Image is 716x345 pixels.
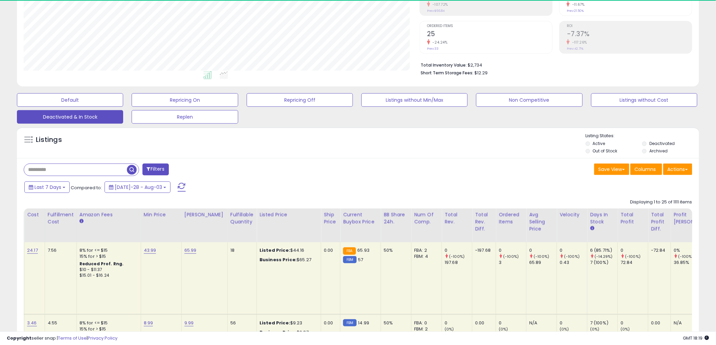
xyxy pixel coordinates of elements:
[651,320,666,326] div: 0.00
[260,211,318,218] div: Listed Price
[384,211,408,225] div: BB Share 24h.
[414,253,437,260] div: FBM: 4
[430,40,448,45] small: -24.24%
[476,93,582,107] button: Non Competitive
[621,320,648,326] div: 0
[414,211,439,225] div: Num of Comp.
[678,254,694,259] small: (-100%)
[343,319,356,326] small: FBM
[475,211,493,232] div: Total Rev. Diff.
[499,320,526,326] div: 0
[445,320,472,326] div: 0
[260,257,316,263] div: $65.27
[384,320,406,326] div: 50%
[7,335,31,341] strong: Copyright
[80,247,136,253] div: 8% for <= $15
[358,247,370,253] span: 65.93
[144,320,153,326] a: 8.99
[560,260,587,266] div: 0.43
[683,335,709,341] span: 2025-08-11 18:19 GMT
[586,133,699,139] p: Listing States:
[570,40,587,45] small: -117.26%
[445,260,472,266] div: 197.68
[590,247,618,253] div: 6 (85.71%)
[590,225,594,231] small: Days In Stock.
[560,247,587,253] div: 0
[427,24,552,28] span: Ordered Items
[71,184,102,191] span: Compared to:
[343,247,356,255] small: FBA
[475,247,491,253] div: -197.68
[324,211,337,225] div: Ship Price
[247,93,353,107] button: Repricing Off
[7,335,117,342] div: seller snap | |
[567,47,583,51] small: Prev: 42.71%
[184,247,197,254] a: 65.99
[475,320,491,326] div: 0.00
[427,9,445,13] small: Prev: $66.84
[184,320,194,326] a: 9.99
[567,9,584,13] small: Prev: 21.50%
[560,211,584,218] div: Velocity
[594,164,629,175] button: Save View
[358,256,363,263] span: 57
[36,135,62,145] h5: Listings
[674,211,714,225] div: Profit [PERSON_NAME]
[48,211,74,225] div: Fulfillment Cost
[529,211,554,232] div: Avg Selling Price
[635,166,656,173] span: Columns
[421,70,473,76] b: Short Term Storage Fees:
[17,93,123,107] button: Default
[529,247,557,253] div: 0
[651,247,666,253] div: -72.84
[567,24,692,28] span: ROI
[324,247,335,253] div: 0.00
[534,254,549,259] small: (-100%)
[88,335,117,341] a: Privacy Policy
[260,247,290,253] b: Listed Price:
[621,247,648,253] div: 0
[499,260,526,266] div: 3
[593,141,605,146] label: Active
[567,30,692,39] h2: -7.37%
[384,247,406,253] div: 50%
[414,320,437,326] div: FBA: 0
[674,320,712,326] div: N/A
[590,320,618,326] div: 7 (100%)
[430,2,448,7] small: -107.72%
[449,254,465,259] small: (-100%)
[649,141,675,146] label: Deactivated
[421,62,467,68] b: Total Inventory Value:
[27,211,42,218] div: Cost
[343,211,378,225] div: Current Buybox Price
[17,110,123,124] button: Deactivated & In Stock
[142,164,169,175] button: Filters
[564,254,580,259] small: (-100%)
[80,320,136,326] div: 8% for <= $15
[27,247,38,254] a: 24.17
[421,60,687,69] li: $2,734
[358,320,370,326] span: 14.99
[115,184,162,191] span: [DATE]-28 - Aug-03
[35,184,61,191] span: Last 7 Days
[414,247,437,253] div: FBA: 2
[144,211,179,218] div: Min Price
[27,320,37,326] a: 3.46
[499,247,526,253] div: 0
[663,164,692,175] button: Actions
[445,211,469,225] div: Total Rev.
[570,2,585,7] small: -11.67%
[651,211,668,232] div: Total Profit Diff.
[48,247,71,253] div: 7.56
[260,247,316,253] div: $44.16
[80,253,136,260] div: 15% for > $15
[260,256,297,263] b: Business Price:
[474,70,488,76] span: $12.29
[105,181,171,193] button: [DATE]-28 - Aug-03
[80,261,124,267] b: Reduced Prof. Rng.
[230,320,251,326] div: 56
[445,247,472,253] div: 0
[132,93,238,107] button: Repricing On
[630,164,662,175] button: Columns
[80,267,136,273] div: $10 - $11.37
